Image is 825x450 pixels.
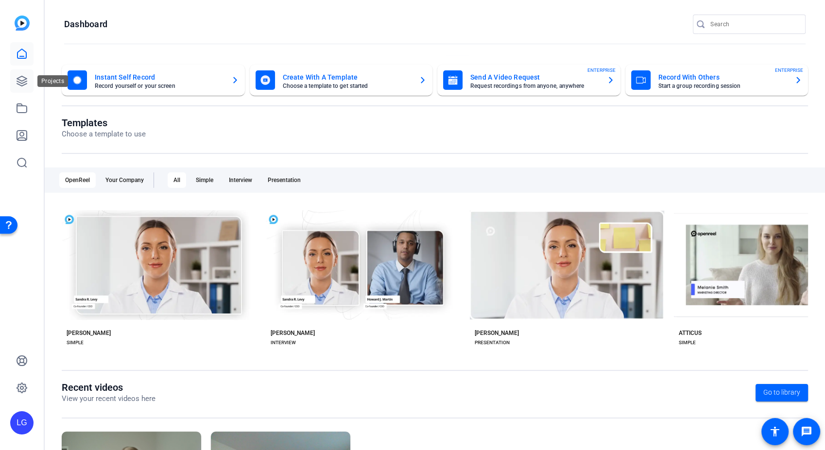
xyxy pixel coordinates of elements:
div: INTERVIEW [271,339,296,347]
div: [PERSON_NAME] [475,329,519,337]
button: Record With OthersStart a group recording sessionENTERPRISE [625,65,808,96]
mat-icon: accessibility [769,426,781,437]
div: Presentation [262,172,307,188]
mat-card-subtitle: Record yourself or your screen [95,83,223,89]
h1: Dashboard [64,18,107,30]
mat-icon: message [801,426,812,437]
span: Go to library [763,387,800,398]
mat-card-subtitle: Request recordings from anyone, anywhere [470,83,599,89]
h1: Recent videos [62,382,155,393]
img: blue-gradient.svg [15,16,30,31]
h1: Templates [62,117,146,129]
div: Simple [190,172,219,188]
mat-card-title: Record With Others [658,71,787,83]
div: SIMPLE [679,339,696,347]
div: Your Company [100,172,150,188]
div: LG [10,411,34,434]
mat-card-title: Send A Video Request [470,71,599,83]
p: View your recent videos here [62,393,155,404]
button: Send A Video RequestRequest recordings from anyone, anywhereENTERPRISE [437,65,620,96]
input: Search [710,18,798,30]
div: PRESENTATION [475,339,510,347]
div: ATTICUS [679,329,702,337]
div: [PERSON_NAME] [67,329,111,337]
div: SIMPLE [67,339,84,347]
a: Go to library [756,384,808,401]
div: Projects [37,75,68,87]
mat-card-title: Instant Self Record [95,71,223,83]
p: Choose a template to use [62,129,146,140]
div: All [168,172,186,188]
button: Instant Self RecordRecord yourself or your screen [62,65,245,96]
mat-card-title: Create With A Template [283,71,412,83]
mat-card-subtitle: Start a group recording session [658,83,787,89]
div: OpenReel [59,172,96,188]
mat-card-subtitle: Choose a template to get started [283,83,412,89]
span: ENTERPRISE [775,67,803,74]
div: [PERSON_NAME] [271,329,315,337]
button: Create With A TemplateChoose a template to get started [250,65,433,96]
div: Interview [223,172,258,188]
span: ENTERPRISE [587,67,616,74]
